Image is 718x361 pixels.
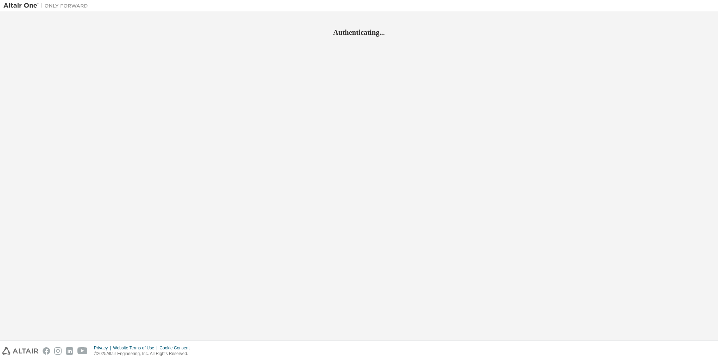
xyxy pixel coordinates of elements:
[66,347,73,355] img: linkedin.svg
[94,345,113,351] div: Privacy
[54,347,62,355] img: instagram.svg
[4,28,714,37] h2: Authenticating...
[94,351,194,357] p: © 2025 Altair Engineering, Inc. All Rights Reserved.
[43,347,50,355] img: facebook.svg
[4,2,92,9] img: Altair One
[77,347,88,355] img: youtube.svg
[113,345,159,351] div: Website Terms of Use
[2,347,38,355] img: altair_logo.svg
[159,345,194,351] div: Cookie Consent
